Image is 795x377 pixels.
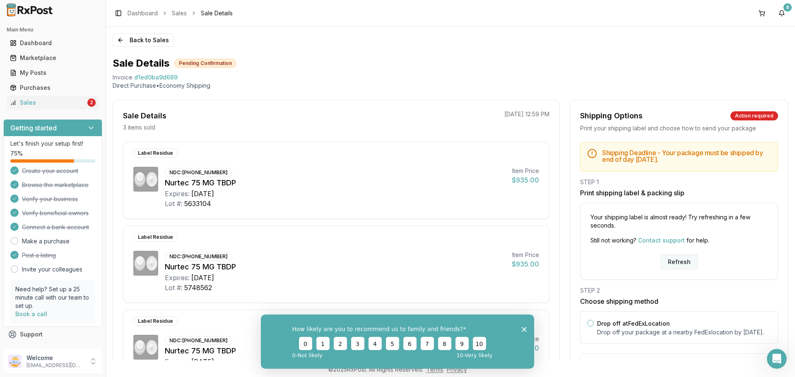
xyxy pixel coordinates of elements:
div: 2 [87,98,96,107]
div: Label Residue [133,233,178,242]
p: [DATE] 12:59 PM [504,110,549,118]
button: Refresh [661,255,698,269]
div: STEP 1 [580,178,778,186]
nav: breadcrumb [128,9,233,17]
div: Action required [730,111,778,120]
div: NDC: [PHONE_NUMBER] [165,168,232,177]
div: Label Residue [133,149,178,158]
a: Dashboard [7,36,99,50]
button: Support [3,327,102,342]
div: [DATE] [191,189,214,199]
a: Dashboard [128,9,158,17]
h5: Shipping Deadline - Your package must be shipped by end of day [DATE] . [602,149,771,163]
p: [EMAIL_ADDRESS][DOMAIN_NAME] [26,362,84,369]
div: Nurtec 75 MG TBDP [165,177,505,189]
div: Expires: [165,189,190,199]
button: Marketplace [3,51,102,65]
span: Feedback [20,345,48,353]
span: Browse the marketplace [22,181,89,189]
h3: Print shipping label & packing slip [580,188,778,198]
div: Marketplace [10,54,96,62]
a: Invite your colleagues [22,265,82,274]
button: Feedback [3,342,102,357]
h2: Main Menu [7,26,99,33]
div: Pending Confirmation [174,59,236,68]
iframe: Survey from RxPost [261,315,534,369]
span: Connect a bank account [22,223,89,231]
button: My Posts [3,66,102,79]
img: User avatar [8,355,22,368]
p: Direct Purchase • Economy Shipping [113,82,788,90]
button: 8 [775,7,788,20]
iframe: Intercom live chat [767,349,787,369]
img: Nurtec 75 MG TBDP [133,251,158,276]
p: Need help? Set up a 25 minute call with our team to set up. [15,285,90,310]
span: d1ed0ba9d689 [134,73,178,82]
div: $935.00 [512,259,539,269]
a: Terms [426,366,443,373]
div: [DATE] [191,357,214,367]
div: Expires: [165,357,190,367]
div: STEP 2 [580,286,778,295]
div: Print your shipping label and choose how to send your package [580,124,778,132]
div: Sale Details [123,110,166,122]
div: My Posts [10,69,96,77]
div: NDC: [PHONE_NUMBER] [165,252,232,261]
div: Item Price [512,251,539,259]
div: $935.00 [512,175,539,185]
div: Item Price [512,167,539,175]
img: Nurtec 75 MG TBDP [133,167,158,192]
div: Lot #: [165,283,183,293]
h3: Choose shipping method [580,296,778,306]
span: Post a listing [22,251,56,259]
label: Drop off at FedEx Location [597,320,670,327]
a: Privacy [447,366,467,373]
button: Back to Sales [113,34,173,47]
div: Nurtec 75 MG TBDP [165,261,505,273]
p: Welcome [26,354,84,362]
p: Still not working? for help. [590,236,768,245]
div: Dashboard [10,39,96,47]
button: Purchases [3,81,102,94]
button: Sales2 [3,96,102,109]
span: Verify your business [22,195,78,203]
div: 5748562 [184,283,212,293]
img: RxPost Logo [3,3,56,17]
span: Verify beneficial owners [22,209,89,217]
div: [DATE] [191,273,214,283]
a: Purchases [7,80,99,95]
a: Sales [172,9,187,17]
span: Create your account [22,167,78,175]
p: Drop off your package at a nearby FedEx location by [DATE] . [597,328,771,336]
h1: Sale Details [113,57,169,70]
span: Sale Details [201,9,233,17]
img: Nurtec 75 MG TBDP [133,335,158,360]
div: Label Residue [133,317,178,326]
a: Sales2 [7,95,99,110]
a: Marketplace [7,50,99,65]
button: Dashboard [3,36,102,50]
span: 75 % [10,149,23,158]
a: Make a purchase [22,237,70,245]
div: 8 [783,3,792,12]
a: My Posts [7,65,99,80]
div: NDC: [PHONE_NUMBER] [165,336,232,345]
div: Invoice [113,73,132,82]
div: 5633104 [184,199,211,209]
div: Nurtec 75 MG TBDP [165,345,505,357]
div: Lot #: [165,199,183,209]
